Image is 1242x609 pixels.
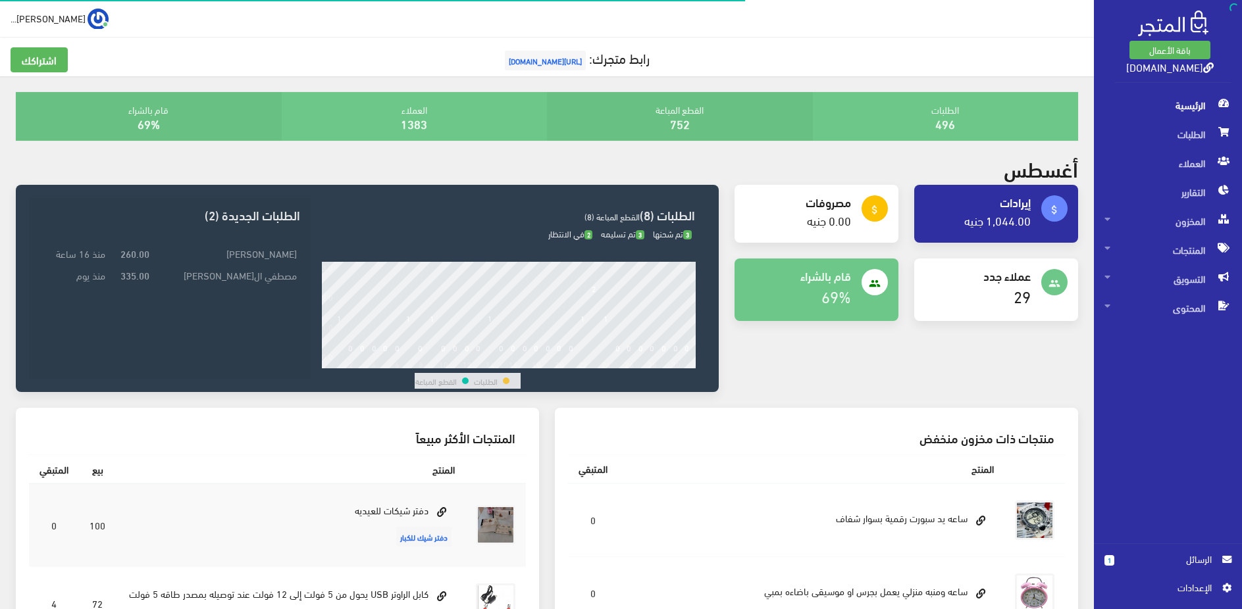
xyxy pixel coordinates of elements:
[1094,178,1242,207] a: التقارير
[925,195,1031,208] h4: إيرادات
[11,10,86,26] span: [PERSON_NAME]...
[618,483,1004,557] td: ساعه يد سبورت رقمية بسوار شفاف
[1094,207,1242,235] a: المخزون
[153,264,301,286] td: مصطفي ال[PERSON_NAME]
[11,8,109,29] a: ... [PERSON_NAME]...
[1048,278,1060,289] i: people
[372,359,376,368] div: 4
[625,359,634,368] div: 26
[648,359,657,368] div: 28
[473,373,498,389] td: الطلبات
[579,431,1054,444] h3: منتجات ذات مخزون منخفض
[547,92,813,141] div: القطع المباعة
[1104,207,1231,235] span: المخزون
[1094,91,1242,120] a: الرئيسية
[1104,178,1231,207] span: التقارير
[29,483,79,567] td: 0
[79,454,116,483] th: بيع
[671,359,681,368] div: 30
[11,47,68,72] a: اشتراكك
[1094,293,1242,322] a: المحتوى
[419,359,423,368] div: 8
[1048,204,1060,216] i: attach_money
[322,208,696,221] h3: الطلبات (8)
[532,359,541,368] div: 18
[39,264,109,286] td: منذ يوم
[1104,120,1231,149] span: الطلبات
[579,359,588,368] div: 22
[116,454,465,483] th: المنتج
[486,359,495,368] div: 14
[1094,120,1242,149] a: الطلبات
[935,112,955,134] a: 496
[584,230,593,240] span: 2
[29,454,79,483] th: المتبقي
[601,226,644,241] span: تم تسليمه
[120,268,149,282] strong: 335.00
[505,51,586,70] span: [URL][DOMAIN_NAME]
[39,431,515,444] h3: المنتجات الأكثر مبيعاً
[653,226,692,241] span: تم شحنها
[1104,580,1231,601] a: اﻹعدادات
[1125,552,1212,566] span: الرسائل
[1126,57,1214,76] a: [DOMAIN_NAME]
[548,226,593,241] span: في الانتظار
[16,92,282,141] div: قام بالشراء
[39,243,109,264] td: منذ 16 ساعة
[568,454,618,483] th: المتبقي
[1115,580,1211,595] span: اﻹعدادات
[869,278,881,289] i: people
[584,208,640,224] span: القطع المباعة (8)
[153,243,301,264] td: [PERSON_NAME]
[1104,264,1231,293] span: التسويق
[821,281,851,310] a: 69%
[1094,235,1242,264] a: المنتجات
[282,92,548,141] div: العملاء
[925,269,1031,282] h4: عملاء جدد
[415,373,457,389] td: القطع المباعة
[618,454,1004,483] th: المنتج
[1138,11,1208,36] img: .
[509,359,518,368] div: 16
[1104,149,1231,178] span: العملاء
[1104,235,1231,264] span: المنتجات
[670,112,690,134] a: 752
[395,359,400,368] div: 6
[39,208,300,221] h3: الطلبات الجديدة (2)
[555,359,564,368] div: 20
[401,112,427,134] a: 1383
[1104,91,1231,120] span: الرئيسية
[602,359,611,368] div: 24
[807,209,851,231] a: 0.00 جنيه
[502,45,650,70] a: رابط متجرك:[URL][DOMAIN_NAME]
[79,483,116,567] td: 100
[439,359,448,368] div: 10
[1014,281,1031,310] a: 29
[1104,552,1231,580] a: 1 الرسائل
[1129,41,1210,59] a: باقة الأعمال
[116,483,465,567] td: دفتر شيكات للعيديه
[1104,293,1231,322] span: المحتوى
[869,204,881,216] i: attach_money
[138,112,160,134] a: 69%
[1004,157,1078,180] h2: أغسطس
[1015,500,1054,540] img: saaa-sbort-rkmy-bastyk-shfaf.jpg
[745,269,851,282] h4: قام بالشراء
[463,359,472,368] div: 12
[1094,149,1242,178] a: العملاء
[396,527,452,547] span: دفتر شيك للكبار
[745,195,851,208] h4: مصروفات
[1104,555,1114,566] span: 1
[568,483,618,557] td: 0
[120,246,149,260] strong: 260.00
[813,92,1079,141] div: الطلبات
[476,505,515,545] img: dftr-shykat-llaaydyh.jpg
[636,230,644,240] span: 3
[349,359,353,368] div: 2
[964,209,1031,231] a: 1,044.00 جنيه
[683,230,692,240] span: 3
[88,9,109,30] img: ...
